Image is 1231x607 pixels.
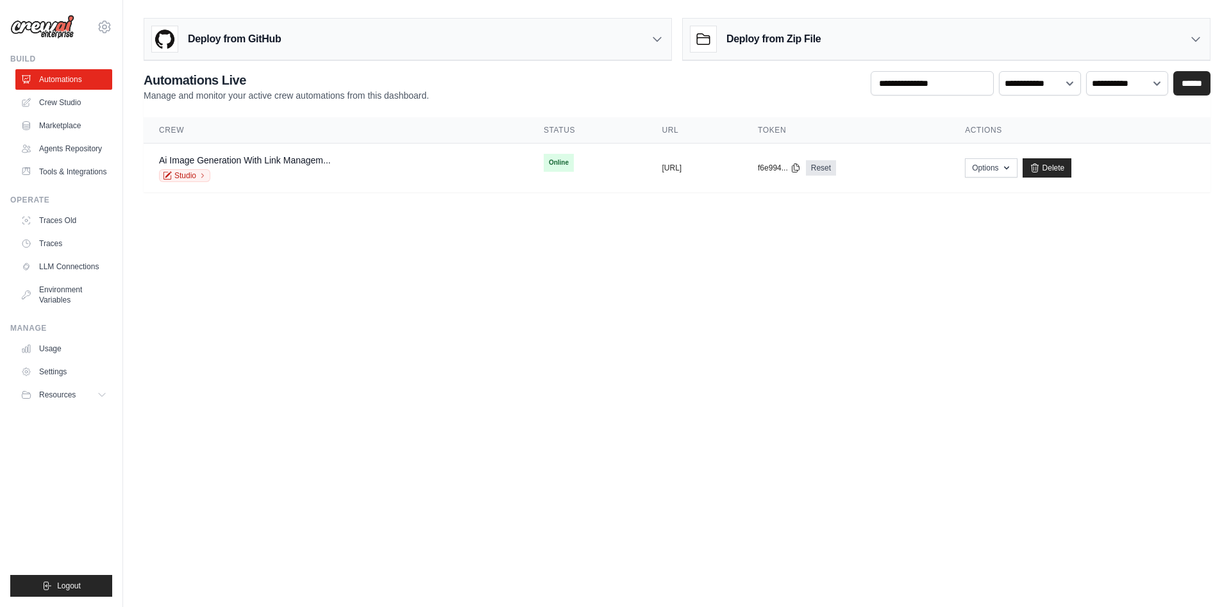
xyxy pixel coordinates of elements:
th: Crew [144,117,528,144]
a: Tools & Integrations [15,162,112,182]
th: Token [742,117,950,144]
a: Usage [15,338,112,359]
a: Marketplace [15,115,112,136]
a: Agents Repository [15,138,112,159]
h2: Automations Live [144,71,429,89]
h3: Deploy from Zip File [726,31,821,47]
a: Settings [15,362,112,382]
button: Resources [15,385,112,405]
span: Resources [39,390,76,400]
img: Logo [10,15,74,39]
a: Traces [15,233,112,254]
img: GitHub Logo [152,26,178,52]
a: LLM Connections [15,256,112,277]
div: Manage [10,323,112,333]
span: Online [544,154,574,172]
button: Options [965,158,1017,178]
button: Logout [10,575,112,597]
h3: Deploy from GitHub [188,31,281,47]
button: f6e994... [758,163,801,173]
a: Studio [159,169,210,182]
a: Ai Image Generation With Link Managem... [159,155,331,165]
a: Reset [806,160,836,176]
span: Logout [57,581,81,591]
a: Traces Old [15,210,112,231]
p: Manage and monitor your active crew automations from this dashboard. [144,89,429,102]
th: URL [647,117,743,144]
th: Status [528,117,647,144]
div: Operate [10,195,112,205]
a: Automations [15,69,112,90]
a: Environment Variables [15,279,112,310]
a: Crew Studio [15,92,112,113]
th: Actions [950,117,1210,144]
a: Delete [1023,158,1072,178]
div: Build [10,54,112,64]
